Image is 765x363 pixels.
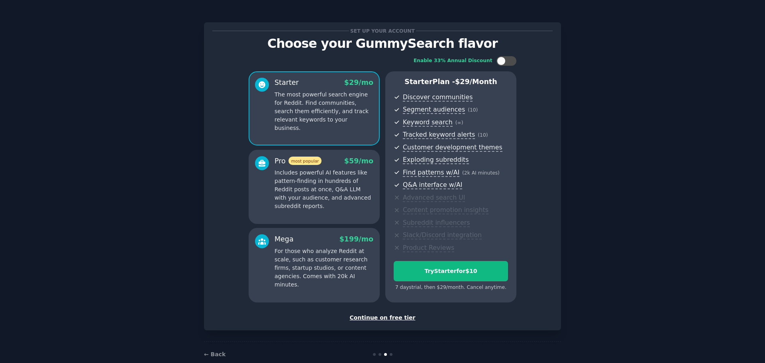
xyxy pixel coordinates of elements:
p: Choose your GummySearch flavor [212,37,553,51]
span: Content promotion insights [403,206,488,214]
div: Enable 33% Annual Discount [414,57,492,65]
span: Subreddit influencers [403,219,470,227]
span: Discover communities [403,93,473,102]
div: Try Starter for $10 [394,267,508,275]
span: Segment audiences [403,106,465,114]
p: The most powerful search engine for Reddit. Find communities, search them efficiently, and track ... [275,90,373,132]
span: Keyword search [403,118,453,127]
span: Advanced search UI [403,194,465,202]
span: Find patterns w/AI [403,169,459,177]
span: ( 10 ) [478,132,488,138]
div: Starter [275,78,299,88]
span: $ 59 /mo [344,157,373,165]
a: ← Back [204,351,226,357]
span: Set up your account [349,27,416,35]
span: $ 29 /mo [344,78,373,86]
span: Tracked keyword alerts [403,131,475,139]
span: Slack/Discord integration [403,231,482,239]
div: Mega [275,234,294,244]
span: most popular [288,157,322,165]
p: For those who analyze Reddit at scale, such as customer research firms, startup studios, or conte... [275,247,373,289]
div: 7 days trial, then $ 29 /month . Cancel anytime. [394,284,508,291]
p: Includes powerful AI features like pattern-finding in hundreds of Reddit posts at once, Q&A LLM w... [275,169,373,210]
span: Exploding subreddits [403,156,469,164]
span: $ 29 /month [455,78,497,86]
button: TryStarterfor$10 [394,261,508,281]
span: Product Reviews [403,244,454,252]
span: Customer development themes [403,143,502,152]
span: ( ∞ ) [455,120,463,126]
div: Continue on free tier [212,314,553,322]
span: ( 2k AI minutes ) [462,170,500,176]
p: Starter Plan - [394,77,508,87]
div: Pro [275,156,322,166]
span: ( 10 ) [468,107,478,113]
span: $ 199 /mo [339,235,373,243]
span: Q&A interface w/AI [403,181,462,189]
